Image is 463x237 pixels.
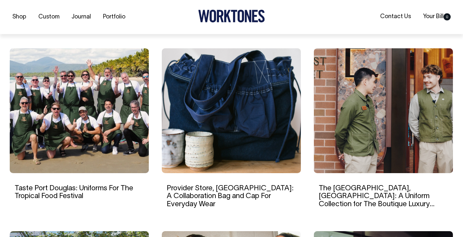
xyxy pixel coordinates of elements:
a: Provider Store, [GEOGRAPHIC_DATA]: A Collaboration Bag and Cap For Everyday Wear [167,185,294,207]
a: The [GEOGRAPHIC_DATA], [GEOGRAPHIC_DATA]: A Uniform Collection for The Boutique Luxury Hotel [319,185,434,215]
a: Your Bill0 [420,11,453,22]
a: Taste Port Douglas: Uniforms For The Tropical Food Festival [15,185,133,199]
a: Portfolio [100,12,128,22]
img: Provider Store, Sydney: A Collaboration Bag and Cap For Everyday Wear [162,48,301,173]
a: Contact Us [378,11,414,22]
img: The EVE Hotel, Sydney: A Uniform Collection for The Boutique Luxury Hotel [314,48,453,173]
a: Journal [69,12,94,22]
span: 0 [444,13,451,20]
a: Shop [10,12,29,22]
a: Custom [36,12,62,22]
img: Taste Port Douglas: Uniforms For The Tropical Food Festival [10,48,149,173]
